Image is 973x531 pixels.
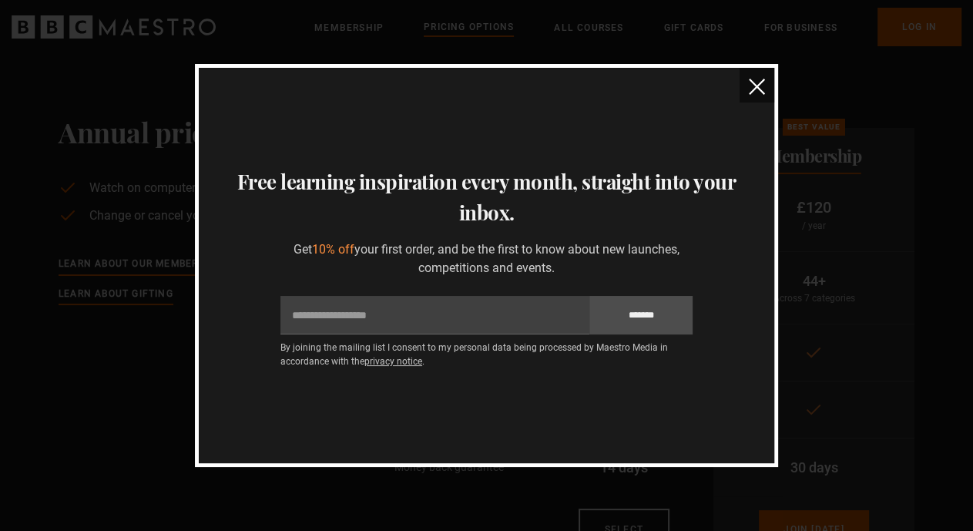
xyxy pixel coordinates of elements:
[364,356,422,367] a: privacy notice
[217,166,757,228] h3: Free learning inspiration every month, straight into your inbox.
[280,240,693,277] p: Get your first order, and be the first to know about new launches, competitions and events.
[740,68,774,103] button: close
[312,242,354,257] span: 10% off
[280,341,693,368] p: By joining the mailing list I consent to my personal data being processed by Maestro Media in acc...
